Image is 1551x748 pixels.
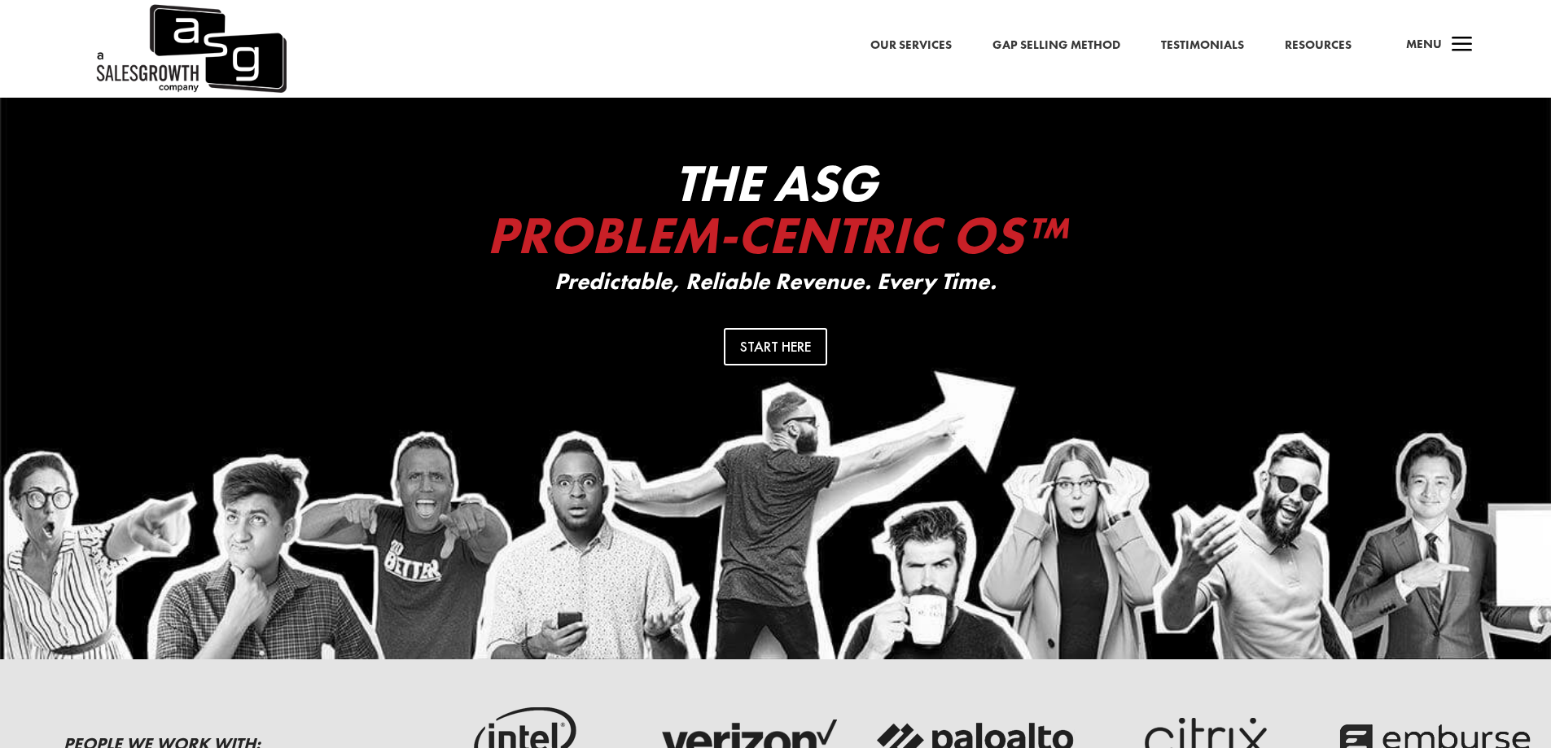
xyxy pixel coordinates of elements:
p: Predictable, Reliable Revenue. Every Time. [450,269,1102,295]
h2: The ASG [450,157,1102,269]
a: Start Here [724,328,827,365]
span: Problem-Centric OS™ [487,202,1065,269]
